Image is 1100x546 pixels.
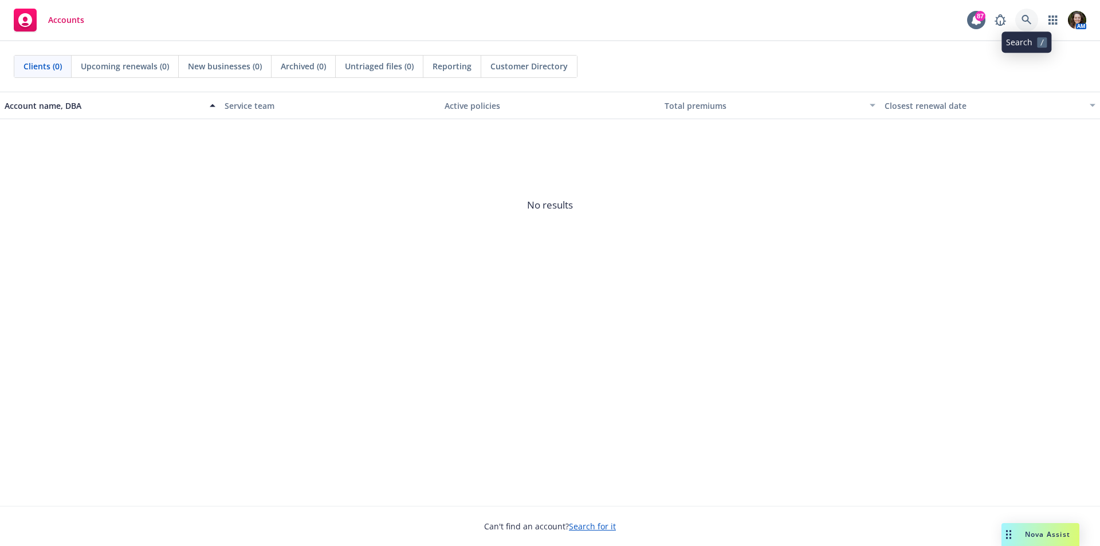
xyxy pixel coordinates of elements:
button: Closest renewal date [880,92,1100,119]
img: photo [1068,11,1086,29]
a: Report a Bug [989,9,1012,32]
span: Upcoming renewals (0) [81,60,169,72]
div: Service team [225,100,435,112]
a: Search [1015,9,1038,32]
span: Customer Directory [490,60,568,72]
div: 87 [975,11,985,21]
a: Switch app [1042,9,1064,32]
span: Can't find an account? [484,520,616,532]
div: Closest renewal date [885,100,1083,112]
div: Active policies [445,100,655,112]
span: Reporting [433,60,472,72]
div: Total premiums [665,100,863,112]
div: Account name, DBA [5,100,203,112]
span: Untriaged files (0) [345,60,414,72]
button: Service team [220,92,440,119]
span: Archived (0) [281,60,326,72]
span: New businesses (0) [188,60,262,72]
a: Search for it [569,521,616,532]
a: Accounts [9,4,89,36]
span: Accounts [48,15,84,25]
button: Total premiums [660,92,880,119]
div: Drag to move [1001,523,1016,546]
button: Active policies [440,92,660,119]
span: Clients (0) [23,60,62,72]
span: Nova Assist [1025,529,1070,539]
button: Nova Assist [1001,523,1079,546]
